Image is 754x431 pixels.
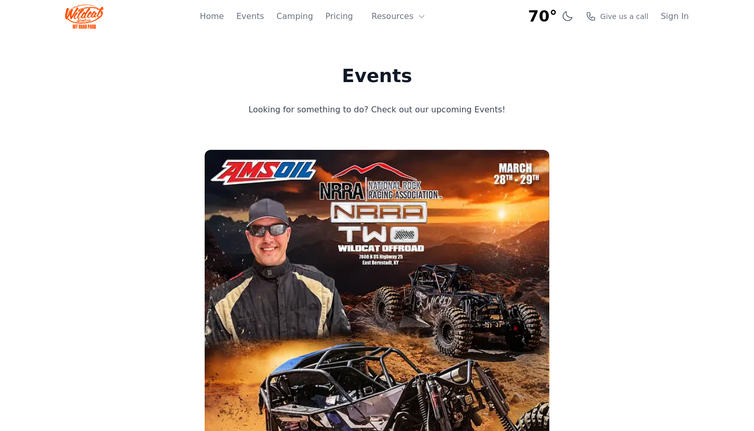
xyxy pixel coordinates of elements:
[325,10,353,23] a: Pricing
[365,6,432,27] button: Resources
[276,10,313,23] a: Camping
[65,4,104,29] img: Wildcat Logo
[207,103,547,117] p: Looking for something to do? Check out our upcoming Events!
[528,7,558,26] span: 70°
[236,10,264,23] a: Events
[600,11,648,22] span: Give us a call
[586,11,648,22] a: Give us a call
[661,10,689,23] a: Sign In
[207,66,547,86] h1: Events
[200,10,224,23] a: Home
